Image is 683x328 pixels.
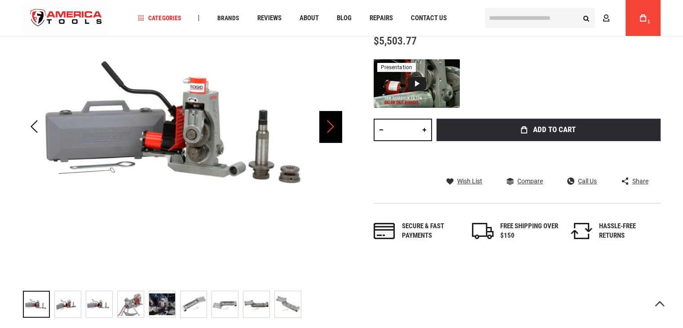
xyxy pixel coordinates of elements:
[55,291,81,317] img: RIDGID 48297 918 ROLL GROOVER W/300 POWER DRIVE MOUNT KIT
[54,286,86,322] div: RIDGID 48297 918 ROLL GROOVER W/300 POWER DRIVE MOUNT KIT
[500,222,559,241] div: FREE SHIPPING OVER $150
[134,12,185,24] a: Categories
[212,291,238,317] img: RIDGID 48297 918 ROLL GROOVER W/300 POWER DRIVE MOUNT KIT
[299,15,318,22] span: About
[149,291,175,317] img: RIDGID 48297 918 ROLL GROOVER W/300 POWER DRIVE MOUNT KIT
[472,223,494,239] img: shipping
[436,119,661,141] button: Add to Cart
[369,15,392,22] span: Repairs
[275,291,301,317] img: RIDGID 48297 918 ROLL GROOVER W/300 POWER DRIVE MOUNT KIT
[243,286,274,322] div: RIDGID 48297 918 ROLL GROOVER W/300 POWER DRIVE MOUNT KIT
[253,12,285,24] a: Reviews
[23,286,54,322] div: RIDGID 48297 918 ROLL GROOVER W/300 POWER DRIVE MOUNT KIT
[457,178,482,184] span: Wish List
[243,291,269,317] img: RIDGID 48297 918 ROLL GROOVER W/300 POWER DRIVE MOUNT KIT
[180,286,212,322] div: RIDGID 48297 918 ROLL GROOVER W/300 POWER DRIVE MOUNT KIT
[257,15,281,22] span: Reviews
[402,222,460,241] div: Secure & fast payments
[517,178,543,184] span: Compare
[23,1,110,35] a: store logo
[86,291,112,317] img: RIDGID 48297 918 ROLL GROOVER W/300 POWER DRIVE MOUNT KIT
[406,12,450,24] a: Contact Us
[149,286,180,322] div: RIDGID 48297 918 ROLL GROOVER W/300 POWER DRIVE MOUNT KIT
[181,291,207,317] img: RIDGID 48297 918 ROLL GROOVER W/300 POWER DRIVE MOUNT KIT
[578,178,597,184] span: Call Us
[332,12,355,24] a: Blog
[274,286,301,322] div: RIDGID 48297 918 ROLL GROOVER W/300 POWER DRIVE MOUNT KIT
[578,9,595,27] button: Search
[365,12,397,24] a: Repairs
[117,286,149,322] div: RIDGID 48297 918 ROLL GROOVER W/300 POWER DRIVE MOUNT KIT
[138,15,181,21] span: Categories
[648,19,650,24] span: 1
[86,286,117,322] div: RIDGID 48297 918 ROLL GROOVER W/300 POWER DRIVE MOUNT KIT
[217,15,239,21] span: Brands
[213,12,243,24] a: Brands
[632,178,648,184] span: Share
[295,12,322,24] a: About
[533,126,576,133] span: Add to Cart
[507,177,543,185] a: Compare
[374,223,395,239] img: payments
[410,15,446,22] span: Contact Us
[567,177,597,185] a: Call Us
[374,35,417,47] span: $5,503.77
[212,286,243,322] div: RIDGID 48297 918 ROLL GROOVER W/300 POWER DRIVE MOUNT KIT
[118,291,144,317] img: RIDGID 48297 918 ROLL GROOVER W/300 POWER DRIVE MOUNT KIT
[446,177,482,185] a: Wish List
[599,222,657,241] div: HASSLE-FREE RETURNS
[571,223,592,239] img: returns
[435,144,662,147] iframe: Secure express checkout frame
[23,1,110,35] img: America Tools
[336,15,351,22] span: Blog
